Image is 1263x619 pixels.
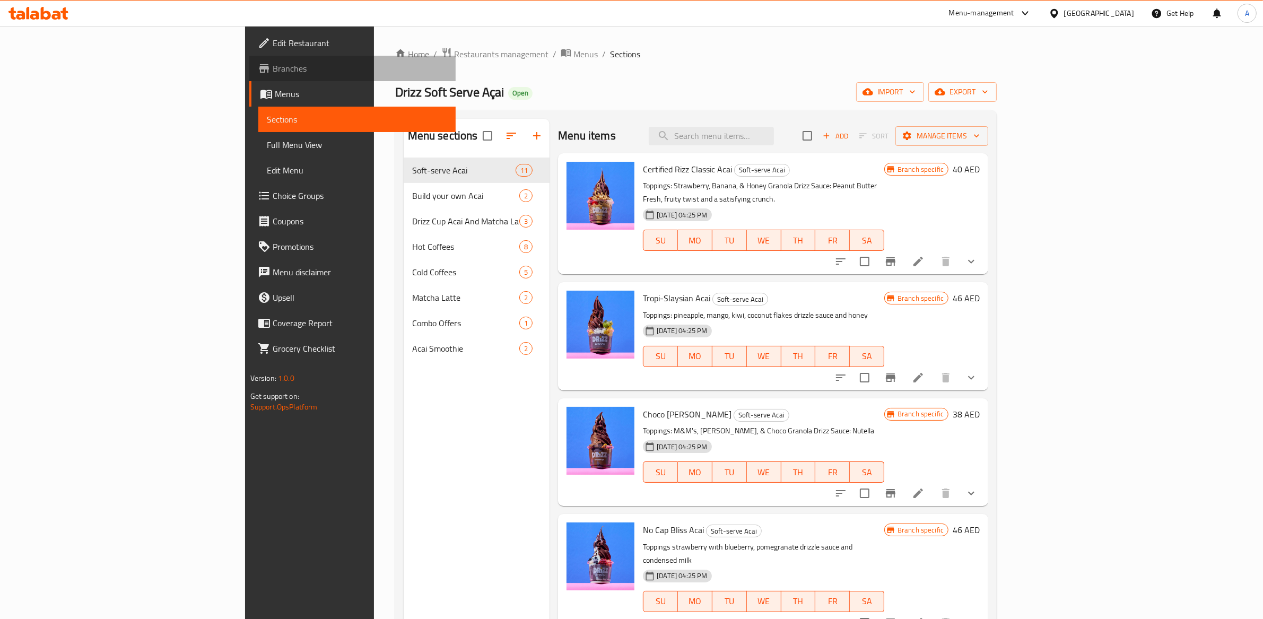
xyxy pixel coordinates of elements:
[648,233,674,248] span: SU
[828,481,853,506] button: sort-choices
[567,522,634,590] img: No Cap Bliss Acai
[893,525,948,535] span: Branch specific
[953,291,980,306] h6: 46 AED
[520,191,532,201] span: 2
[850,346,884,367] button: SA
[412,342,520,355] span: Acai Smoothie
[786,233,812,248] span: TH
[404,183,550,208] div: Build your own Acai2
[781,346,816,367] button: TH
[706,525,762,537] div: Soft-serve Acai
[520,344,532,354] span: 2
[953,162,980,177] h6: 40 AED
[853,367,876,389] span: Select to update
[520,267,532,277] span: 5
[249,285,456,310] a: Upsell
[412,266,520,278] div: Cold Coffees
[476,125,499,147] span: Select all sections
[933,249,959,274] button: delete
[519,291,533,304] div: items
[643,161,732,177] span: Certified Rizz Classic Acai
[273,240,448,253] span: Promotions
[786,348,812,364] span: TH
[519,266,533,278] div: items
[558,128,616,144] h2: Menu items
[712,461,747,483] button: TU
[937,85,988,99] span: export
[682,233,708,248] span: MO
[249,234,456,259] a: Promotions
[412,317,520,329] span: Combo Offers
[652,210,711,220] span: [DATE] 04:25 PM
[878,365,903,390] button: Branch-specific-item
[893,293,948,303] span: Branch specific
[508,87,533,100] div: Open
[828,249,853,274] button: sort-choices
[250,389,299,403] span: Get support on:
[717,348,743,364] span: TU
[395,47,997,61] nav: breadcrumb
[949,7,1014,20] div: Menu-management
[267,113,448,126] span: Sections
[520,293,532,303] span: 2
[404,153,550,365] nav: Menu sections
[519,189,533,202] div: items
[643,230,678,251] button: SU
[520,242,532,252] span: 8
[273,291,448,304] span: Upsell
[912,487,925,500] a: Edit menu item
[850,591,884,612] button: SA
[678,346,712,367] button: MO
[643,591,678,612] button: SU
[273,189,448,202] span: Choice Groups
[643,424,884,438] p: Toppings: M&M's, [PERSON_NAME], & Choco Granola Drizz Sauce: Nutella
[499,123,524,149] span: Sort sections
[567,162,634,230] img: Certified Rizz Classic Acai
[856,82,924,102] button: import
[643,179,884,206] p: Toppings: Strawberry, Banana, & Honey Granola Drizz Sauce: Peanut Butter Fresh, fruity twist and ...
[404,158,550,183] div: Soft-serve Acai11
[275,88,448,100] span: Menus
[818,128,852,144] button: Add
[747,461,781,483] button: WE
[610,48,640,60] span: Sections
[717,594,743,609] span: TU
[959,249,984,274] button: show more
[953,522,980,537] h6: 46 AED
[796,125,818,147] span: Select section
[250,371,276,385] span: Version:
[781,591,816,612] button: TH
[412,164,516,177] span: Soft-serve Acai
[820,594,846,609] span: FR
[273,317,448,329] span: Coverage Report
[747,346,781,367] button: WE
[965,487,978,500] svg: Show Choices
[652,442,711,452] span: [DATE] 04:25 PM
[821,130,850,142] span: Add
[573,48,598,60] span: Menus
[717,465,743,480] span: TU
[854,594,880,609] span: SA
[520,216,532,226] span: 3
[895,126,988,146] button: Manage items
[850,461,884,483] button: SA
[267,138,448,151] span: Full Menu View
[249,310,456,336] a: Coverage Report
[820,465,846,480] span: FR
[412,189,520,202] div: Build your own Acai
[781,230,816,251] button: TH
[652,326,711,336] span: [DATE] 04:25 PM
[965,371,978,384] svg: Show Choices
[412,240,520,253] span: Hot Coffees
[751,233,777,248] span: WE
[643,522,704,538] span: No Cap Bliss Acai
[273,62,448,75] span: Branches
[786,594,812,609] span: TH
[854,348,880,364] span: SA
[713,293,768,306] span: Soft-serve Acai
[815,461,850,483] button: FR
[404,336,550,361] div: Acai Smoothie2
